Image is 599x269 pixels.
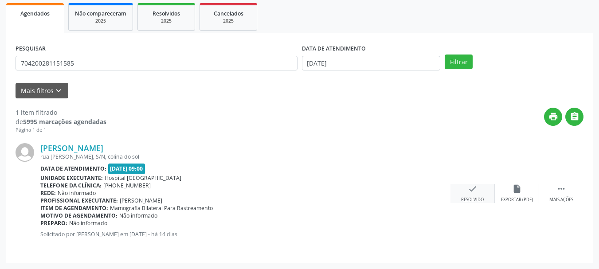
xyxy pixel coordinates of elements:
i: print [548,112,558,121]
input: Nome, CNS [16,56,298,71]
div: Exportar (PDF) [501,197,533,203]
i:  [570,112,579,121]
span: Mamografia Bilateral Para Rastreamento [110,204,213,212]
span: Não compareceram [75,10,126,17]
a: [PERSON_NAME] [40,143,103,153]
button: Mais filtroskeyboard_arrow_down [16,83,68,98]
div: Página 1 de 1 [16,126,106,134]
span: Não informado [119,212,157,219]
b: Motivo de agendamento: [40,212,117,219]
strong: 5995 marcações agendadas [23,117,106,126]
b: Unidade executante: [40,174,103,182]
span: Agendados [20,10,50,17]
b: Profissional executante: [40,197,118,204]
span: Resolvidos [153,10,180,17]
i:  [556,184,566,194]
i: insert_drive_file [512,184,522,194]
b: Rede: [40,189,56,197]
b: Telefone da clínica: [40,182,102,189]
span: Não informado [58,189,96,197]
div: rua [PERSON_NAME], S/N, colina do sol [40,153,450,160]
button: Filtrar [445,55,473,70]
span: [PERSON_NAME] [120,197,162,204]
span: [DATE] 09:00 [108,164,145,174]
label: PESQUISAR [16,42,46,56]
img: img [16,143,34,162]
span: Cancelados [214,10,243,17]
b: Item de agendamento: [40,204,108,212]
button:  [565,108,583,126]
p: Solicitado por [PERSON_NAME] em [DATE] - há 14 dias [40,230,450,238]
div: Resolvido [461,197,484,203]
div: 1 item filtrado [16,108,106,117]
div: 2025 [75,18,126,24]
input: Selecione um intervalo [302,56,441,71]
span: [PHONE_NUMBER] [103,182,151,189]
span: Hospital [GEOGRAPHIC_DATA] [105,174,181,182]
div: 2025 [144,18,188,24]
div: de [16,117,106,126]
span: Não informado [69,219,107,227]
div: Mais ações [549,197,573,203]
b: Data de atendimento: [40,165,106,172]
label: DATA DE ATENDIMENTO [302,42,366,56]
i: keyboard_arrow_down [54,86,63,96]
i: check [468,184,478,194]
b: Preparo: [40,219,67,227]
div: 2025 [206,18,251,24]
button: print [544,108,562,126]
